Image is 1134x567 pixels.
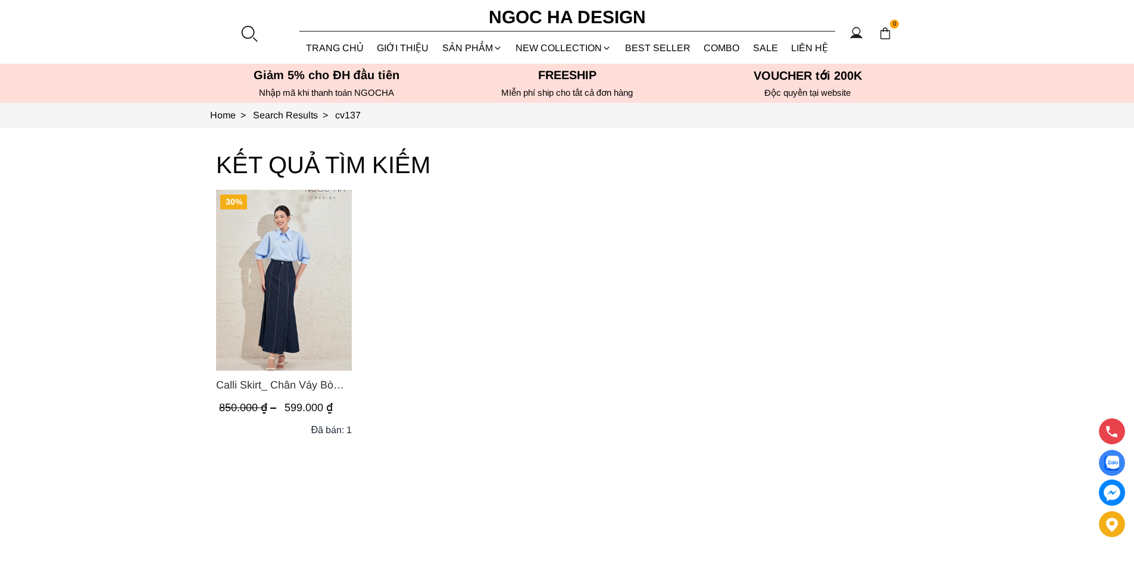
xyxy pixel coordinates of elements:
span: > [236,110,251,120]
a: Product image - Calli Skirt_ Chân Váy Bò Đuôi Cá May Chỉ Nổi CV137 [216,190,352,371]
img: img-CART-ICON-ksit0nf1 [879,27,892,40]
h5: VOUCHER tới 200K [691,68,924,83]
a: Ngoc Ha Design [478,3,657,32]
a: Link to Search Results [253,110,335,120]
a: Display image [1099,450,1125,476]
font: Nhập mã khi thanh toán NGOCHA [259,87,394,98]
a: SALE [746,32,785,64]
font: Freeship [538,68,596,82]
span: > [318,110,333,120]
h6: Độc quyền tại website [691,87,924,98]
a: NEW COLLECTION [509,32,618,64]
img: Calli Skirt_ Chân Váy Bò Đuôi Cá May Chỉ Nổi CV137 [216,190,352,371]
div: SẢN PHẨM [436,32,510,64]
a: Link to Calli Skirt_ Chân Váy Bò Đuôi Cá May Chỉ Nổi CV137 [216,377,352,393]
span: Calli Skirt_ Chân Váy Bò Đuôi Cá May Chỉ Nổi CV137 [216,377,352,393]
span: 599.000 ₫ [285,402,333,413]
span: 850.000 ₫ [219,402,279,413]
img: Display image [1104,456,1119,471]
font: Giảm 5% cho ĐH đầu tiên [254,68,399,82]
a: messenger [1099,480,1125,506]
a: Combo [697,32,746,64]
a: LIÊN HỆ [785,32,835,64]
div: Đã bán: 1 [311,422,352,437]
h6: MIễn phí ship cho tất cả đơn hàng [451,87,684,98]
a: Link to Home [210,110,253,120]
a: Link to a1064 [335,110,361,120]
span: 0 [890,20,899,29]
a: GIỚI THIỆU [370,32,436,64]
a: BEST SELLER [618,32,698,64]
a: TRANG CHỦ [299,32,371,64]
h3: KẾT QUẢ TÌM KIẾM [216,146,919,184]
